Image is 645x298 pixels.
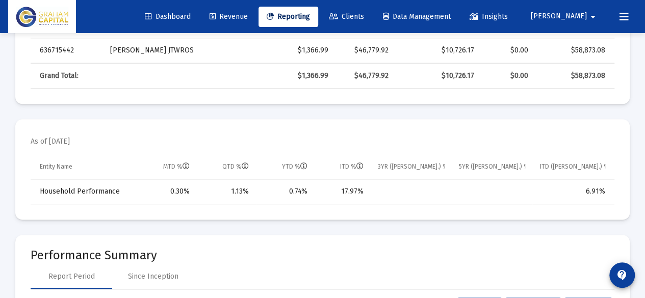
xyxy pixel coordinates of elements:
td: Column YTD % [256,155,315,179]
div: Data grid [31,155,614,204]
div: 1.13% [204,186,249,197]
div: $10,726.17 [403,45,474,56]
button: [PERSON_NAME] [519,6,611,26]
div: Data grid [31,14,614,89]
a: Clients [321,7,372,27]
div: $1,366.99 [257,71,328,81]
div: $0.00 [488,45,528,56]
span: [PERSON_NAME] [531,12,587,21]
td: Column ITD % [315,155,371,179]
div: Since Inception [128,272,178,282]
div: 3YR ([PERSON_NAME].) % [378,162,445,171]
div: 0.30% [144,186,190,197]
div: ITD ([PERSON_NAME].) % [539,162,605,171]
div: $46,779.92 [343,45,389,56]
div: Report Period [48,272,95,282]
img: Dashboard [16,7,68,27]
div: YTD % [282,162,307,171]
mat-icon: contact_support [616,269,628,281]
a: Reporting [259,7,318,27]
div: MTD % [163,162,190,171]
td: 636715442 [31,38,103,63]
span: Data Management [383,12,451,21]
div: Entity Name [40,162,72,171]
td: Household Performance [31,179,137,204]
div: ITD % [340,162,364,171]
div: 17.97% [322,186,364,197]
span: Clients [329,12,364,21]
a: Revenue [201,7,256,27]
mat-icon: arrow_drop_down [587,7,599,27]
span: Dashboard [145,12,191,21]
a: Dashboard [137,7,199,27]
div: $46,779.92 [343,71,389,81]
td: Column Entity Name [31,155,137,179]
mat-card-title: Performance Summary [31,250,614,260]
div: 5YR ([PERSON_NAME].) % [459,162,526,171]
div: $1,366.99 [257,45,328,56]
div: $58,873.08 [543,71,605,81]
td: Column MTD % [137,155,197,179]
a: Insights [461,7,516,27]
span: Insights [470,12,508,21]
div: 0.74% [263,186,307,197]
div: $10,726.17 [403,71,474,81]
div: 6.91% [539,186,605,197]
td: Column 3YR (Ann.) % [371,155,452,179]
div: QTD % [222,162,249,171]
div: Grand Total: [40,71,96,81]
div: $58,873.08 [543,45,605,56]
div: $0.00 [488,71,528,81]
td: Column QTD % [197,155,256,179]
td: Column 5YR (Ann.) % [452,155,533,179]
td: [PERSON_NAME] JTWROS [103,38,251,63]
span: Reporting [267,12,310,21]
td: Column ITD (Ann.) % [532,155,614,179]
a: Data Management [375,7,459,27]
span: Revenue [210,12,248,21]
mat-card-subtitle: As of [DATE] [31,137,70,147]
